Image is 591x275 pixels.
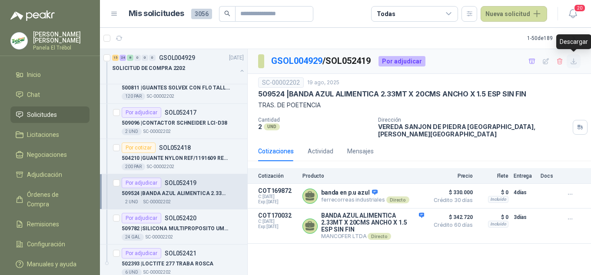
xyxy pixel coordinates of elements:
div: 24 GAL [122,234,144,241]
p: [PERSON_NAME] [PERSON_NAME] [33,31,90,43]
h1: Mis solicitudes [129,7,184,20]
div: 0 [142,55,148,61]
div: 1 - 50 de 189 [527,31,581,45]
span: C: [DATE] [258,219,297,224]
a: Adjudicación [10,166,90,183]
div: 200 PAR [122,163,145,170]
div: Por cotizar [122,142,156,153]
p: 509524 | BANDA AZUL ALIMENTICA 2.33MT X 20CMS ANCHO X 1.5 ESP SIN FIN [122,189,230,198]
span: Inicio [27,70,41,80]
a: Por adjudicarSOL052416500811 |GUANTES SOLVEX CON FLO TALLA 10120 PARSC-00002202 [100,69,247,104]
p: 502393 | LOCTITE 277 TRABA ROSCA [122,260,213,268]
p: SC-00002202 [143,199,171,205]
div: Incluido [488,221,508,228]
div: Por adjudicar [122,178,161,188]
p: 509782 | SILICONA MULTIPROPOSITO UMP 830 FRIXO GRADO ALIMENTICIO [122,225,230,233]
div: 2 UND [122,128,142,135]
a: Licitaciones [10,126,90,143]
p: Precio [429,173,473,179]
p: SOL052420 [165,215,196,221]
p: Docs [541,173,558,179]
p: SC-00002202 [146,234,173,241]
span: Órdenes de Compra [27,190,81,209]
button: 20 [565,6,581,22]
p: TRAS. DE POETENCIA [258,100,581,110]
div: Mensajes [347,146,374,156]
p: COT169872 [258,187,297,194]
a: Negociaciones [10,146,90,163]
span: Chat [27,90,40,99]
span: $ 330.000 [429,187,473,198]
a: Órdenes de Compra [10,186,90,212]
p: GSOL004929 [159,55,195,61]
a: Por adjudicarSOL052419509524 |BANDA AZUL ALIMENTICA 2.33MT X 20CMS ANCHO X 1.5 ESP SIN FIN2 UNDSC... [100,174,247,209]
p: Panela El Trébol [33,45,90,50]
p: SOL052419 [165,180,196,186]
p: banda en p.u azul [321,189,409,197]
a: Por adjudicarSOL052417509096 |CONTACTOR SCHNEIDER LCI-D382 UNDSC-00002202 [100,104,247,139]
span: $ 342.720 [429,212,473,222]
p: $ 0 [478,187,508,198]
span: Exp: [DATE] [258,224,297,229]
span: Licitaciones [27,130,59,139]
div: Incluido [488,196,508,203]
div: Todas [377,9,395,19]
div: Por adjudicar [379,56,425,66]
p: 3 días [514,212,535,222]
a: GSOL004929 [271,56,322,66]
span: Crédito 60 días [429,222,473,228]
div: 0 [134,55,141,61]
p: SOL052421 [165,250,196,256]
a: Chat [10,86,90,103]
p: 504210 | GUANTE NYLON REF/1191609 RECUBIERTOS MEFLEX [122,154,230,162]
p: BANDA AZUL ALIMENTICA 2.33MT X 20CMS ANCHO X 1.5 ESP SIN FIN [321,212,424,233]
div: SC-00002202 [258,77,304,88]
div: Por adjudicar [122,248,161,258]
p: [DATE] [229,54,244,62]
div: 8 [127,55,133,61]
img: Logo peakr [10,10,55,21]
p: 2 [258,123,262,130]
a: Solicitudes [10,106,90,123]
img: Company Logo [11,33,27,49]
div: 120 PAR [122,93,145,100]
p: $ 0 [478,212,508,222]
div: Por adjudicar [122,107,161,118]
div: 15 [112,55,119,61]
span: Remisiones [27,219,59,229]
span: C: [DATE] [258,194,297,199]
p: 509524 | BANDA AZUL ALIMENTICA 2.33MT X 20CMS ANCHO X 1.5 ESP SIN FIN [258,89,526,99]
div: 24 [120,55,126,61]
p: SOL052417 [165,109,196,116]
div: Directo [368,233,391,240]
p: 500811 | GUANTES SOLVEX CON FLO TALLA 10 [122,84,230,92]
a: Por adjudicarSOL052420509782 |SILICONA MULTIPROPOSITO UMP 830 FRIXO GRADO ALIMENTICIO24 GALSC-000... [100,209,247,245]
p: ferrecorreas industriales [321,196,409,203]
p: SOL052418 [159,145,191,151]
div: UND [264,123,280,130]
a: Inicio [10,66,90,83]
p: Cantidad [258,117,371,123]
div: 2 UND [122,199,142,205]
p: Entrega [514,173,535,179]
p: Producto [302,173,424,179]
span: Manuales y ayuda [27,259,76,269]
a: Configuración [10,236,90,252]
div: 0 [149,55,156,61]
span: Exp: [DATE] [258,199,297,205]
span: Adjudicación [27,170,62,179]
p: MANCOFER LTDA [321,233,424,240]
a: Remisiones [10,216,90,232]
p: SC-00002202 [143,128,171,135]
p: / SOL052419 [271,54,372,68]
div: Actividad [308,146,333,156]
span: 20 [574,4,586,12]
span: Configuración [27,239,65,249]
p: Flete [478,173,508,179]
p: SOLICITUD DE COMPRA 2202 [112,64,185,73]
a: 15 24 8 0 0 0 GSOL004929[DATE] SOLICITUD DE COMPRA 2202 [112,53,246,80]
p: Cotización [258,173,297,179]
span: Solicitudes [27,110,57,119]
p: COT170032 [258,212,297,219]
p: SC-00002202 [147,93,174,100]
